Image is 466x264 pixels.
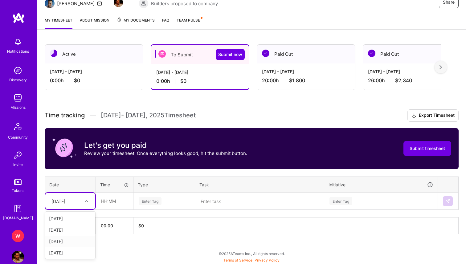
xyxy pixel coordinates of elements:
th: 00:00 [96,217,133,234]
span: Team Pulse [177,18,200,22]
span: Submit timesheet [410,145,445,152]
button: Submit now [216,49,245,60]
div: Paid Out [257,45,355,63]
a: User Avatar [10,251,26,263]
a: My timesheet [45,17,72,29]
img: guide book [12,202,24,215]
p: Review your timesheet. Once everything looks good, hit the submit button. [84,150,247,156]
div: [DATE] [45,213,95,224]
a: Terms of Service [223,258,252,262]
div: 20:00 h [262,77,350,84]
th: Type [133,177,195,193]
span: $ 0 [138,223,144,228]
img: Community [10,119,25,134]
div: Enter Tag [329,196,352,206]
img: User Avatar [12,251,24,263]
input: HH:MM [96,193,133,209]
div: Notifications [7,48,29,55]
div: [DATE] - [DATE] [50,68,138,75]
button: Submit timesheet [403,141,451,156]
span: $2,340 [395,77,412,84]
div: Active [45,45,143,63]
i: icon Chevron [85,200,88,203]
div: Enter Tag [139,196,161,206]
div: [DOMAIN_NAME] [3,215,33,221]
span: Submit now [218,51,242,58]
a: Privacy Policy [255,258,280,262]
div: Paid Out [363,45,461,63]
i: icon Download [411,112,416,119]
span: $1,800 [289,77,305,84]
th: Date [45,177,96,193]
div: Invite [13,161,23,168]
div: [DATE] [45,247,95,258]
div: W [12,230,24,242]
div: [DATE] [45,224,95,236]
i: icon Mail [97,1,102,6]
div: 0:00 h [50,77,138,84]
img: right [439,65,442,69]
th: Total [45,217,96,234]
div: [DATE] [51,198,65,204]
a: Team Pulse [177,17,202,29]
span: $0 [74,77,80,84]
img: Invite [12,149,24,161]
span: My Documents [117,17,155,24]
span: Time tracking [45,112,85,119]
div: © 2025 ATeams Inc., All rights reserved. [37,246,466,261]
div: To Submit [151,45,249,64]
button: Export Timesheet [407,109,459,122]
img: coin [52,136,77,160]
span: | [223,258,280,262]
a: W [10,230,26,242]
a: About Mission [80,17,109,29]
div: Time [100,181,129,188]
div: [DATE] - [DATE] [368,68,456,75]
a: FAQ [162,17,169,29]
span: $0 [180,78,186,84]
span: [DATE] - [DATE] , 2025 Timesheet [101,112,196,119]
div: Discovery [9,77,27,83]
img: Submit [445,199,450,204]
div: 0:00 h [156,78,244,84]
div: [DATE] - [DATE] [156,69,244,75]
img: Active [50,50,57,57]
a: My Documents [117,17,155,29]
img: teamwork [12,92,24,104]
div: Tokens [12,187,24,194]
img: Paid Out [262,50,269,57]
img: tokens [14,179,22,185]
span: Builders proposed to company [151,0,218,7]
img: To Submit [158,50,166,58]
div: [DATE] - [DATE] [262,68,350,75]
img: Paid Out [368,50,375,57]
h3: Let's get you paid [84,141,247,150]
img: bell [12,36,24,48]
div: Community [8,134,28,140]
img: logo [12,12,25,23]
div: [DATE] [45,236,95,247]
div: Initiative [329,181,433,188]
div: 26:00 h [368,77,456,84]
img: discovery [12,64,24,77]
div: [PERSON_NAME] [57,0,95,7]
div: Missions [10,104,26,111]
th: Task [195,177,324,193]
